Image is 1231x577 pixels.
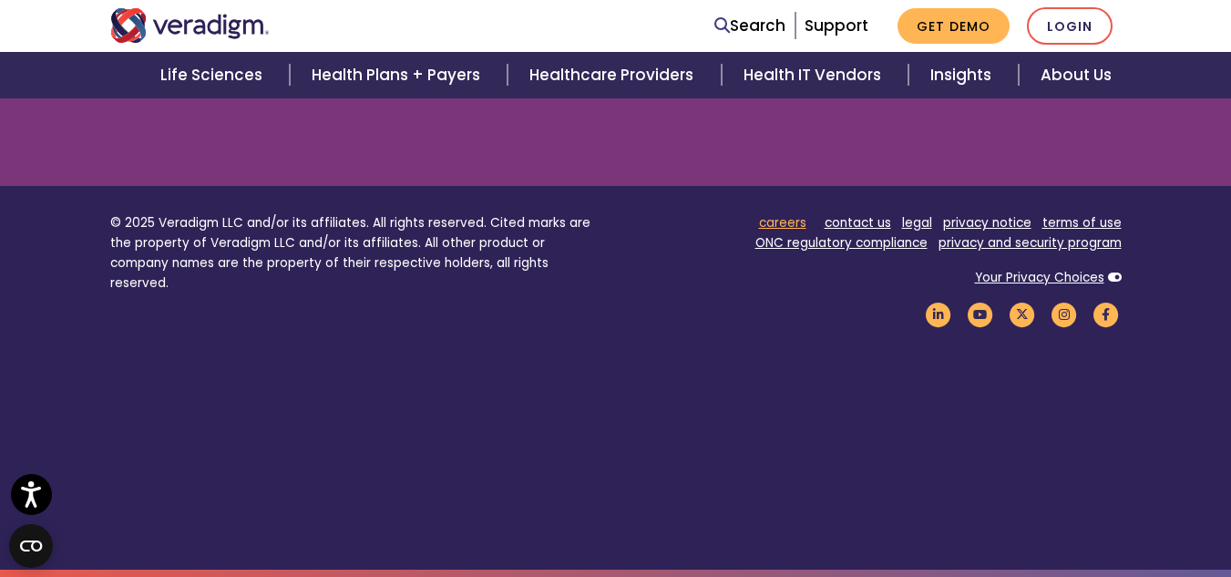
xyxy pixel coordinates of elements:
a: Support [805,15,868,36]
button: Open CMP widget [9,524,53,568]
a: Search [714,14,785,38]
a: Health IT Vendors [722,52,908,98]
a: contact us [825,214,891,232]
a: About Us [1019,52,1134,98]
a: Veradigm YouTube Link [965,305,996,323]
a: Health Plans + Payers [290,52,508,98]
p: © 2025 Veradigm LLC and/or its affiliates. All rights reserved. Cited marks are the property of V... [110,213,602,293]
a: Veradigm Facebook Link [1091,305,1122,323]
a: Login [1027,7,1113,45]
a: legal [902,214,932,232]
a: Insights [908,52,1019,98]
a: Get Demo [898,8,1010,44]
img: Veradigm logo [110,8,270,43]
a: Life Sciences [138,52,290,98]
a: terms of use [1042,214,1122,232]
a: privacy notice [943,214,1031,232]
a: ONC regulatory compliance [755,234,928,252]
a: careers [759,214,806,232]
a: Your Privacy Choices [975,269,1104,286]
a: privacy and security program [939,234,1122,252]
a: Veradigm LinkedIn Link [923,305,954,323]
a: Veradigm Instagram Link [1049,305,1080,323]
a: Healthcare Providers [508,52,721,98]
a: Veradigm Twitter Link [1007,305,1038,323]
